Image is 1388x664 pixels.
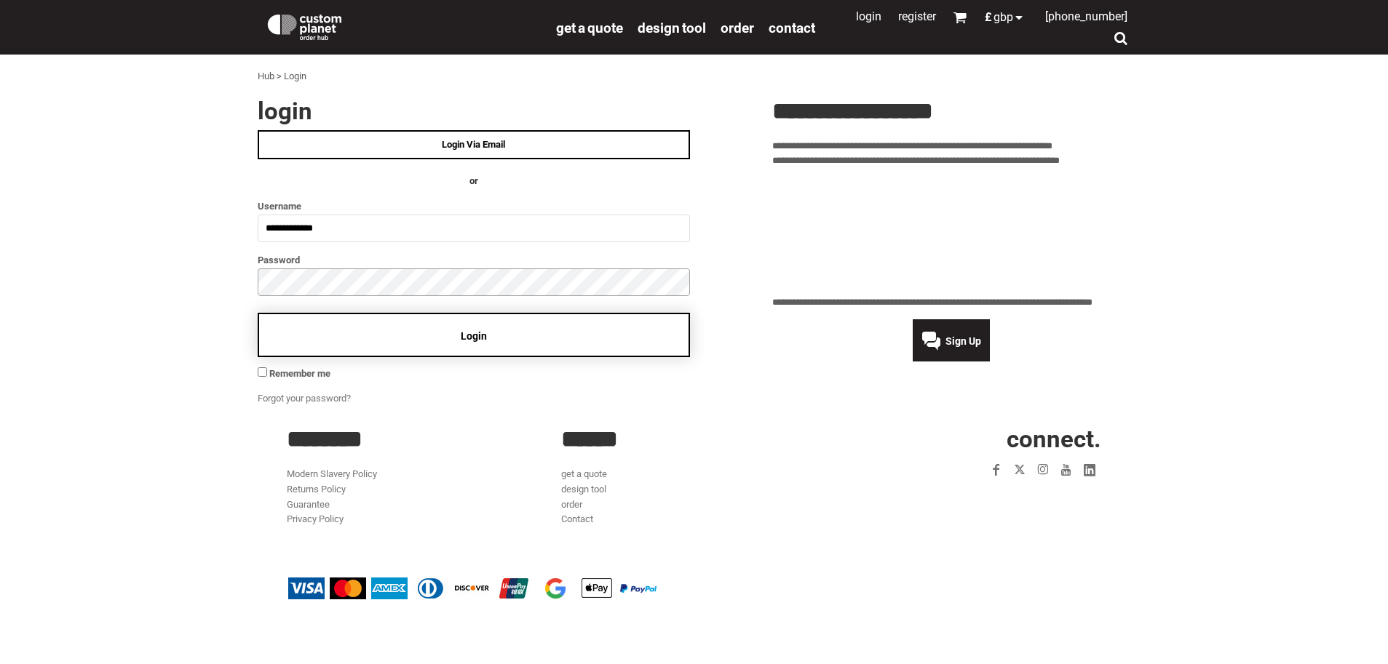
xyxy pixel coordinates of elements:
span: £ [985,12,994,23]
span: [PHONE_NUMBER] [1045,9,1127,23]
a: Forgot your password? [258,393,351,404]
img: Mastercard [330,577,366,599]
span: get a quote [556,20,623,36]
a: order [721,19,754,36]
h2: CONNECT. [836,427,1101,451]
a: Contact [561,513,593,524]
img: Google Pay [537,577,574,599]
a: Contact [769,19,815,36]
a: Custom Planet [258,4,549,47]
span: Contact [769,20,815,36]
h2: Login [258,99,690,123]
img: Visa [288,577,325,599]
a: Privacy Policy [287,513,344,524]
img: China UnionPay [496,577,532,599]
iframe: Customer reviews powered by Trustpilot [900,490,1101,508]
a: get a quote [561,468,607,479]
a: Login Via Email [258,130,690,159]
img: Apple Pay [579,577,615,599]
a: design tool [638,19,706,36]
input: Remember me [258,367,267,377]
span: Login [461,330,487,342]
a: Modern Slavery Policy [287,468,377,479]
span: design tool [638,20,706,36]
a: design tool [561,484,606,495]
div: Login [284,69,306,84]
a: Guarantee [287,499,330,510]
a: Returns Policy [287,484,346,495]
span: order [721,20,754,36]
a: Register [898,9,936,23]
img: American Express [371,577,408,599]
img: Discover [454,577,491,599]
a: Hub [258,71,274,81]
a: order [561,499,582,510]
label: Password [258,252,690,268]
h4: OR [258,174,690,189]
img: PayPal [620,584,657,593]
span: GBP [994,12,1013,23]
iframe: Customer reviews powered by Trustpilot [772,177,1131,287]
a: Login [856,9,881,23]
img: Diners Club [413,577,449,599]
span: Sign Up [945,335,981,347]
div: > [277,69,282,84]
img: Custom Planet [265,11,344,40]
span: Login Via Email [442,139,505,150]
a: get a quote [556,19,623,36]
span: Remember me [269,368,330,379]
label: Username [258,198,690,215]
